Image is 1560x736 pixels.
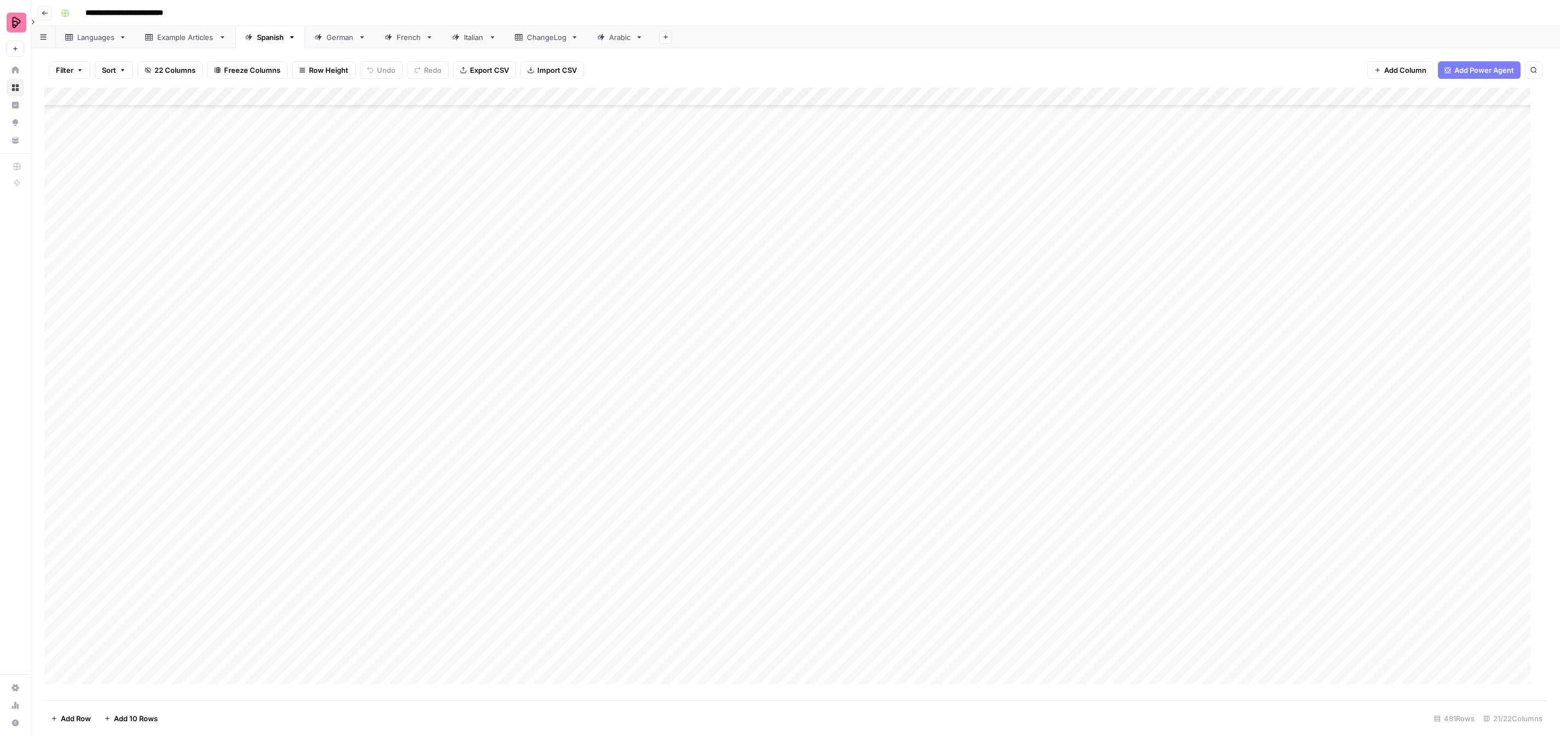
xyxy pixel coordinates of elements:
[257,32,284,43] div: Spanish
[7,114,24,131] a: Opportunities
[207,61,288,79] button: Freeze Columns
[7,697,24,714] a: Usage
[424,65,441,76] span: Redo
[7,61,24,79] a: Home
[95,61,133,79] button: Sort
[360,61,403,79] button: Undo
[326,32,354,43] div: German
[464,32,484,43] div: Italian
[453,61,516,79] button: Export CSV
[588,26,652,48] a: Arabic
[1384,65,1426,76] span: Add Column
[520,61,584,79] button: Import CSV
[136,26,236,48] a: Example Articles
[7,679,24,697] a: Settings
[102,65,116,76] span: Sort
[527,32,566,43] div: ChangeLog
[49,61,90,79] button: Filter
[7,79,24,96] a: Browse
[7,96,24,114] a: Insights
[7,13,26,32] img: Preply Logo
[1430,710,1479,727] div: 481 Rows
[506,26,588,48] a: ChangeLog
[1367,61,1433,79] button: Add Column
[292,61,355,79] button: Row Height
[224,65,280,76] span: Freeze Columns
[97,710,164,727] button: Add 10 Rows
[1454,65,1514,76] span: Add Power Agent
[7,9,24,36] button: Workspace: Preply
[407,61,449,79] button: Redo
[44,710,97,727] button: Add Row
[309,65,348,76] span: Row Height
[7,714,24,732] button: Help + Support
[1438,61,1521,79] button: Add Power Agent
[7,131,24,149] a: Your Data
[56,26,136,48] a: Languages
[137,61,203,79] button: 22 Columns
[377,65,395,76] span: Undo
[157,32,214,43] div: Example Articles
[305,26,375,48] a: German
[470,65,509,76] span: Export CSV
[537,65,577,76] span: Import CSV
[1479,710,1547,727] div: 21/22 Columns
[375,26,443,48] a: French
[61,713,91,724] span: Add Row
[56,65,73,76] span: Filter
[154,65,196,76] span: 22 Columns
[77,32,114,43] div: Languages
[236,26,305,48] a: Spanish
[443,26,506,48] a: Italian
[397,32,421,43] div: French
[609,32,631,43] div: Arabic
[114,713,158,724] span: Add 10 Rows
